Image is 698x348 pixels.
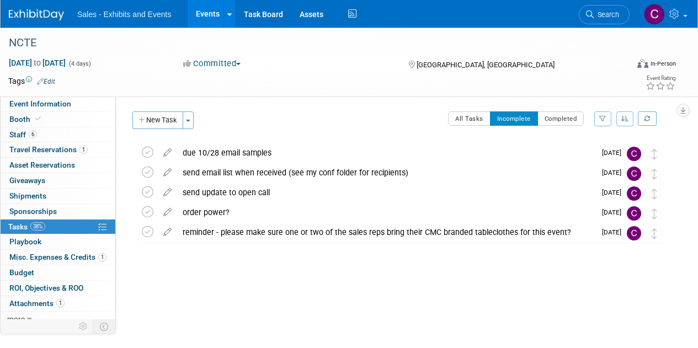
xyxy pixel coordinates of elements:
[98,253,106,261] span: 1
[7,314,25,323] span: more
[652,169,657,179] i: Move task
[8,58,66,68] span: [DATE] [DATE]
[132,111,183,129] button: New Task
[9,115,43,124] span: Booth
[8,76,55,87] td: Tags
[652,149,657,159] i: Move task
[627,206,641,221] img: Christine Lurz
[646,76,675,81] div: Event Rating
[9,299,65,308] span: Attachments
[627,186,641,201] img: Christine Lurz
[1,296,115,311] a: Attachments1
[32,58,42,67] span: to
[158,207,177,217] a: edit
[1,158,115,173] a: Asset Reservations
[1,97,115,111] a: Event Information
[158,168,177,178] a: edit
[490,111,538,126] button: Incomplete
[652,189,657,199] i: Move task
[9,9,64,20] img: ExhibitDay
[627,167,641,181] img: Christine Lurz
[594,10,619,19] span: Search
[158,188,177,197] a: edit
[627,226,641,240] img: Christine Lurz
[158,148,177,158] a: edit
[627,147,641,161] img: Christine Lurz
[1,204,115,219] a: Sponsorships
[9,160,75,169] span: Asset Reservations
[1,281,115,296] a: ROI, Objectives & ROO
[1,112,115,127] a: Booth
[9,237,41,246] span: Playbook
[1,173,115,188] a: Giveaways
[5,33,619,53] div: NCTE
[74,319,93,334] td: Personalize Event Tab Strip
[79,146,88,154] span: 1
[158,227,177,237] a: edit
[448,111,491,126] button: All Tasks
[602,228,627,236] span: [DATE]
[1,219,115,234] a: Tasks38%
[9,176,45,185] span: Giveaways
[77,10,171,19] span: Sales - Exhibits and Events
[35,116,41,122] i: Booth reservation complete
[179,58,245,69] button: Committed
[1,312,115,326] a: more
[9,253,106,261] span: Misc. Expenses & Credits
[650,60,676,68] div: In-Person
[29,130,37,138] span: 6
[9,99,71,108] span: Event Information
[9,145,88,154] span: Travel Reservations
[638,111,657,126] a: Refresh
[9,268,34,277] span: Budget
[1,142,115,157] a: Travel Reservations1
[37,78,55,85] a: Edit
[644,4,665,25] img: Christine Lurz
[8,222,45,231] span: Tasks
[93,319,116,334] td: Toggle Event Tabs
[1,127,115,142] a: Staff6
[68,60,91,67] span: (4 days)
[1,189,115,204] a: Shipments
[537,111,584,126] button: Completed
[1,265,115,280] a: Budget
[1,234,115,249] a: Playbook
[602,169,627,176] span: [DATE]
[602,189,627,196] span: [DATE]
[30,222,45,231] span: 38%
[602,149,627,157] span: [DATE]
[177,183,595,202] div: send update to open call
[56,299,65,307] span: 1
[652,228,657,239] i: Move task
[9,207,57,216] span: Sponsorships
[9,191,46,200] span: Shipments
[637,59,648,68] img: Format-Inperson.png
[578,57,676,74] div: Event Format
[9,283,83,292] span: ROI, Objectives & ROO
[177,203,595,222] div: order power?
[652,208,657,219] i: Move task
[417,61,555,69] span: [GEOGRAPHIC_DATA], [GEOGRAPHIC_DATA]
[579,5,630,24] a: Search
[177,143,595,162] div: due 10/28 email samples
[602,208,627,216] span: [DATE]
[177,223,595,242] div: reminder - please make sure one or two of the sales reps bring their CMC branded tableclothes for...
[1,250,115,265] a: Misc. Expenses & Credits1
[177,163,595,182] div: send email list when received (see my conf folder for recipients)
[9,130,37,139] span: Staff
